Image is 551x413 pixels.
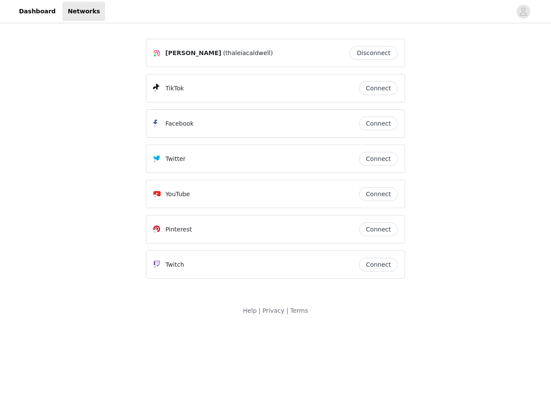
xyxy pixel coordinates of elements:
[153,50,160,57] img: Instagram Icon
[359,117,398,130] button: Connect
[290,307,308,314] a: Terms
[165,49,221,58] span: [PERSON_NAME]
[223,49,273,58] span: (thaleiacaldwell)
[62,2,105,21] a: Networks
[165,154,186,163] p: Twitter
[359,187,398,201] button: Connect
[165,260,184,269] p: Twitch
[165,190,190,199] p: YouTube
[286,307,288,314] span: |
[259,307,261,314] span: |
[350,46,398,60] button: Disconnect
[359,81,398,95] button: Connect
[165,84,184,93] p: TikTok
[243,307,257,314] a: Help
[14,2,61,21] a: Dashboard
[519,5,527,18] div: avatar
[359,258,398,271] button: Connect
[263,307,285,314] a: Privacy
[359,222,398,236] button: Connect
[165,119,194,128] p: Facebook
[165,225,192,234] p: Pinterest
[359,152,398,166] button: Connect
